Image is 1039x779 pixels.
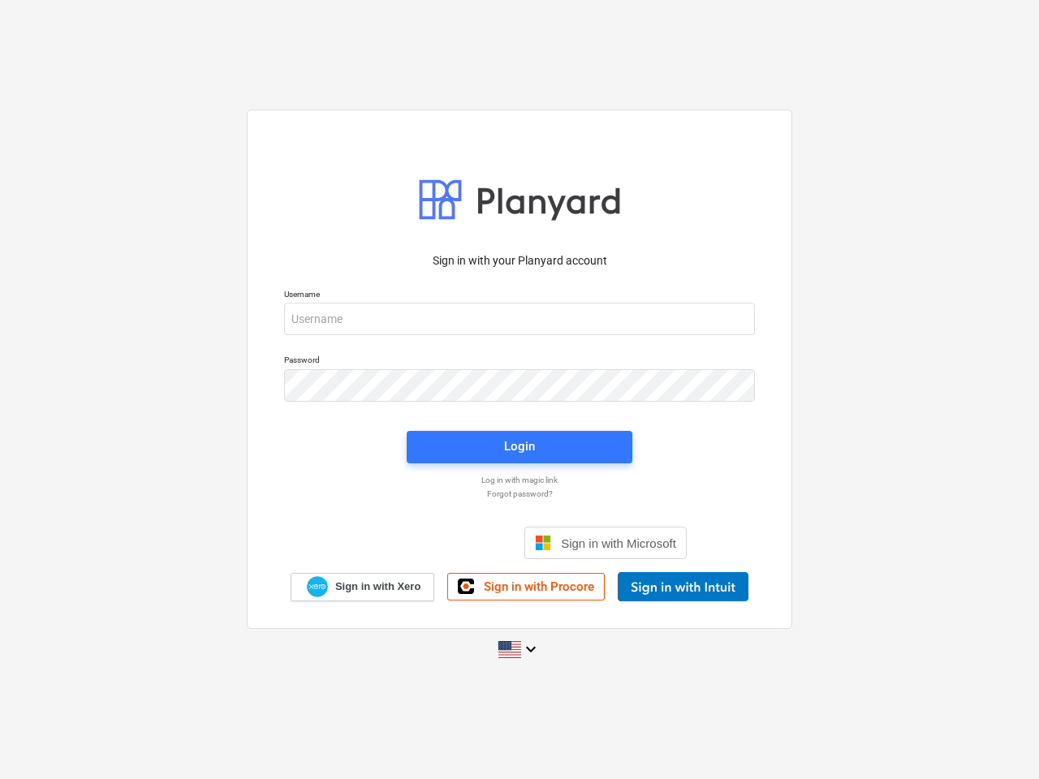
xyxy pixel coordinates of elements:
[407,431,632,463] button: Login
[958,701,1039,779] iframe: Chat Widget
[344,525,519,561] iframe: Knop Inloggen met Google
[284,355,755,368] p: Password
[284,303,755,335] input: Username
[284,252,755,269] p: Sign in with your Planyard account
[484,579,594,594] span: Sign in with Procore
[276,488,763,499] a: Forgot password?
[164,122,875,161] p: If you decline, your information won’t be tracked when you visit this website. A single cookie wi...
[489,173,614,210] button: Cookies settings
[335,579,420,594] span: Sign in with Xero
[276,475,763,485] a: Log in with magic link
[535,535,551,551] img: Microsoft logo
[750,173,875,210] button: Decline All
[561,536,676,550] span: Sign in with Microsoft
[447,573,605,600] a: Sign in with Procore
[619,173,744,210] button: Accept All
[307,576,328,598] img: Xero logo
[521,639,541,659] i: keyboard_arrow_down
[164,51,875,111] p: This website stores cookies on your computer. These cookies are used to collect information about...
[291,573,435,601] a: Sign in with Xero
[284,289,755,303] p: Username
[504,436,535,457] div: Login
[139,26,900,235] div: Cookie banner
